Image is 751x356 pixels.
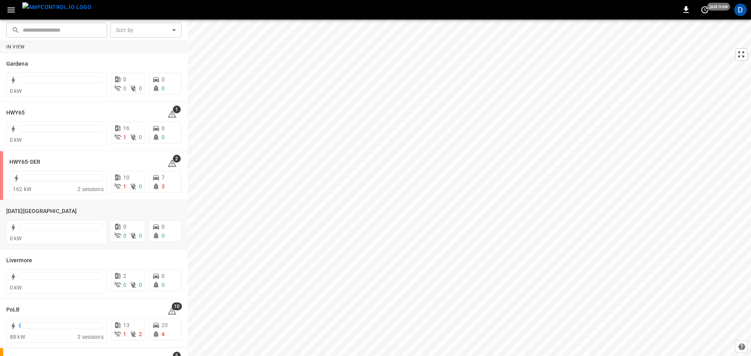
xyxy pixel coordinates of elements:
[162,273,165,279] span: 0
[173,106,181,113] span: 1
[172,302,182,310] span: 10
[162,183,165,190] span: 3
[188,20,751,356] canvas: Map
[139,331,142,337] span: 2
[139,85,142,91] span: 0
[139,183,142,190] span: 0
[123,233,126,239] span: 0
[162,224,165,230] span: 0
[13,186,31,192] span: 162 kW
[10,137,22,143] span: 0 kW
[162,282,165,288] span: 0
[162,134,165,140] span: 0
[734,4,747,16] div: profile-icon
[123,331,126,337] span: 1
[9,158,40,166] h6: HWY65-DER
[139,233,142,239] span: 0
[123,322,129,328] span: 13
[139,134,142,140] span: 0
[162,331,165,337] span: 4
[139,282,142,288] span: 0
[10,88,22,94] span: 0 kW
[123,183,126,190] span: 1
[6,207,77,216] h6: Karma Center
[123,224,126,230] span: 0
[162,85,165,91] span: 0
[10,334,25,340] span: 88 kW
[699,4,711,16] button: set refresh interval
[77,334,104,340] span: 2 sessions
[123,282,126,288] span: 0
[162,233,165,239] span: 0
[10,235,22,242] span: 0 kW
[6,60,28,68] h6: Gardena
[6,109,25,117] h6: HWY65
[123,134,126,140] span: 1
[162,322,168,328] span: 23
[6,44,25,50] strong: In View
[123,125,129,131] span: 16
[22,2,92,12] img: ampcontrol.io logo
[707,3,730,11] span: just now
[173,155,181,163] span: 2
[6,256,32,265] h6: Livermore
[123,76,126,82] span: 0
[123,85,126,91] span: 0
[123,273,126,279] span: 2
[77,186,104,192] span: 2 sessions
[162,174,165,181] span: 7
[162,125,165,131] span: 0
[10,284,22,291] span: 0 kW
[6,306,20,314] h6: PoLB
[123,174,129,181] span: 10
[162,76,165,82] span: 0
